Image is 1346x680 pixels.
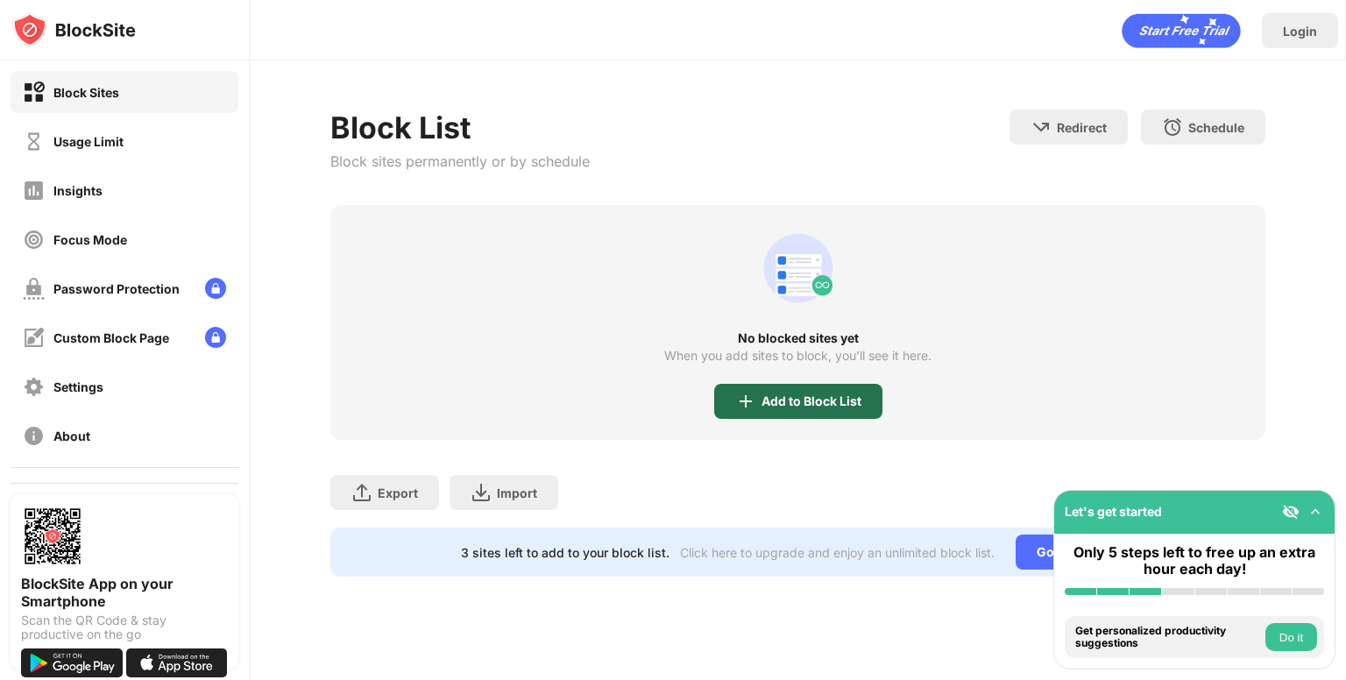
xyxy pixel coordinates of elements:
img: customize-block-page-off.svg [23,327,45,349]
div: Redirect [1057,120,1107,135]
div: Usage Limit [53,134,124,149]
div: 3 sites left to add to your block list. [461,545,669,560]
div: Go Unlimited [1016,535,1136,570]
div: Only 5 steps left to free up an extra hour each day! [1065,544,1324,577]
img: about-off.svg [23,425,45,447]
div: BlockSite App on your Smartphone [21,575,228,610]
img: insights-off.svg [23,180,45,202]
div: Block sites permanently or by schedule [330,152,590,170]
div: Block Sites [53,85,119,100]
img: password-protection-off.svg [23,278,45,300]
div: Schedule [1188,120,1244,135]
div: Get personalized productivity suggestions [1075,625,1261,650]
img: options-page-qr-code.png [21,505,84,568]
div: Custom Block Page [53,330,169,345]
div: Block List [330,110,590,145]
img: logo-blocksite.svg [12,12,136,47]
div: Password Protection [53,281,180,296]
div: Focus Mode [53,232,127,247]
img: get-it-on-google-play.svg [21,648,123,677]
img: time-usage-off.svg [23,131,45,152]
div: Let's get started [1065,504,1162,519]
div: animation [1122,13,1241,48]
div: Login [1283,24,1317,39]
div: About [53,429,90,443]
div: Scan the QR Code & stay productive on the go [21,613,228,641]
img: settings-off.svg [23,376,45,398]
div: Add to Block List [762,394,861,408]
div: Settings [53,379,103,394]
img: download-on-the-app-store.svg [126,648,228,677]
img: block-on.svg [23,81,45,103]
img: focus-off.svg [23,229,45,251]
div: animation [756,226,840,310]
div: Insights [53,183,103,198]
button: Do it [1265,623,1317,651]
div: No blocked sites yet [330,331,1265,345]
img: lock-menu.svg [205,278,226,299]
img: lock-menu.svg [205,327,226,348]
img: omni-setup-toggle.svg [1307,503,1324,521]
div: Import [497,485,537,500]
img: eye-not-visible.svg [1282,503,1300,521]
div: When you add sites to block, you’ll see it here. [664,349,932,363]
div: Click here to upgrade and enjoy an unlimited block list. [680,545,995,560]
div: Export [378,485,418,500]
